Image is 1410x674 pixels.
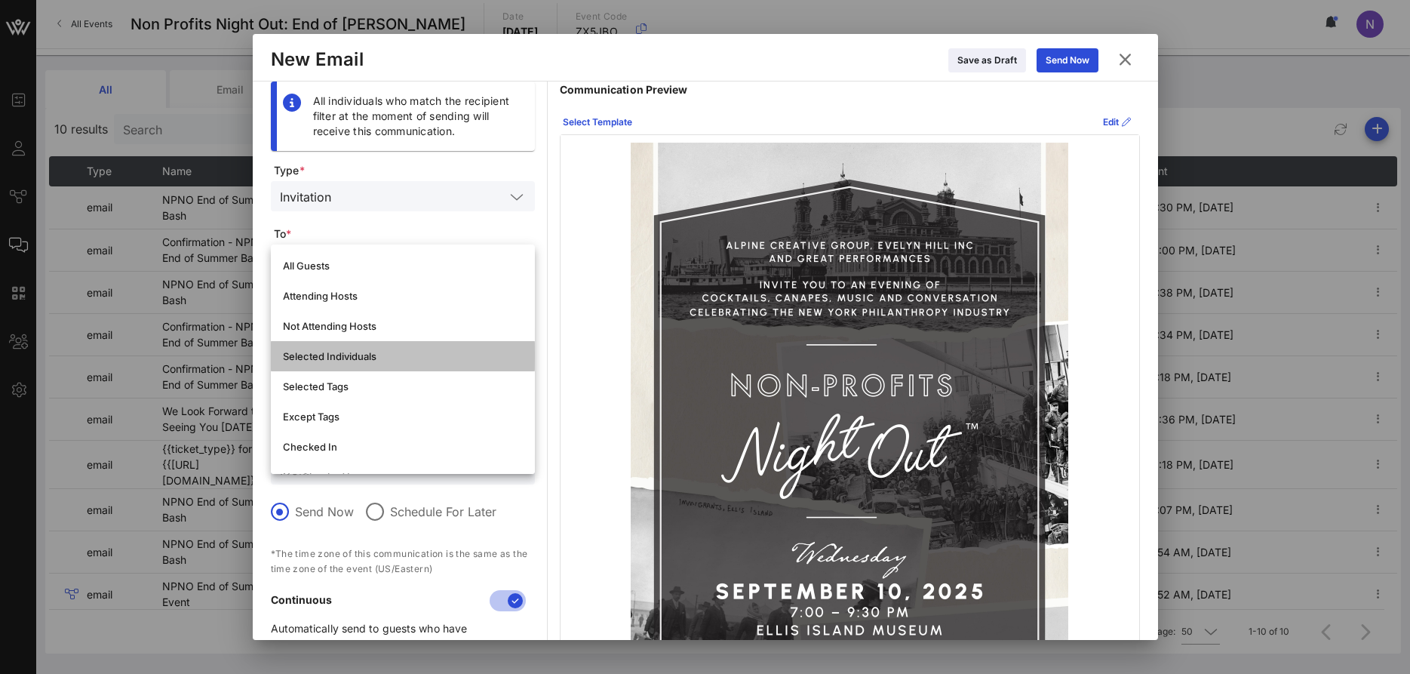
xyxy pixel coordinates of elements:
div: Selected Tags [283,380,523,392]
div: Attending Hosts [283,290,523,302]
div: Except Tags [283,411,523,423]
div: Not Attending Hosts [283,320,523,332]
div: New Email [271,48,364,71]
button: Edit [1094,110,1140,134]
p: *The time zone of this communication is the same as the time zone of the event (US/Eastern) [271,546,535,577]
span: Type [274,163,535,178]
div: Invitation [280,190,331,204]
span: To [274,226,535,242]
label: Schedule For Later [390,504,496,519]
button: Send Now [1037,48,1098,72]
p: Communication Preview [560,82,1140,98]
div: Save as Draft [957,53,1017,68]
div: All individuals who match the recipient filter at the moment of sending will receive this communi... [313,94,523,139]
div: Edit [1103,115,1131,130]
div: Invitation [271,181,535,211]
div: Not Checked In [283,471,523,483]
button: Save as Draft [948,48,1026,72]
div: All Guests [283,260,523,272]
label: Send Now [295,504,354,519]
button: Select Template [554,110,641,134]
div: Checked In [283,441,523,453]
div: Send Now [1046,53,1089,68]
p: Continuous [271,592,493,608]
p: Automatically send to guests who have been added after the scheduled date [271,620,493,654]
div: Select Template [563,115,632,130]
div: Selected Individuals [283,350,523,362]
